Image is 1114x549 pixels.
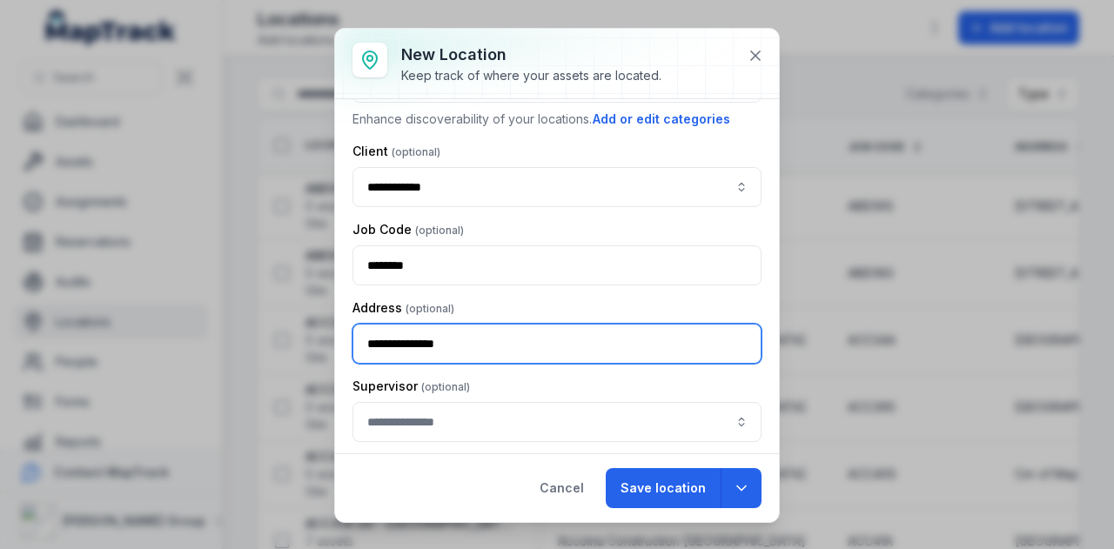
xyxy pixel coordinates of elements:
label: Client [352,143,440,160]
div: Keep track of where your assets are located. [401,67,661,84]
button: Save location [606,468,721,508]
p: Enhance discoverability of your locations. [352,110,762,129]
h3: New location [401,43,661,67]
button: Cancel [525,468,599,508]
input: location-add:cf[81d0394a-6ef5-43eb-8e94-9a203df26854]-label [352,402,762,442]
label: Address [352,299,454,317]
button: Add or edit categories [592,110,731,129]
label: Job Code [352,221,464,238]
label: Supervisor [352,378,470,395]
input: location-add:cf[ce80e3d2-c973-45d5-97be-d8d6c6f36536]-label [352,167,762,207]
